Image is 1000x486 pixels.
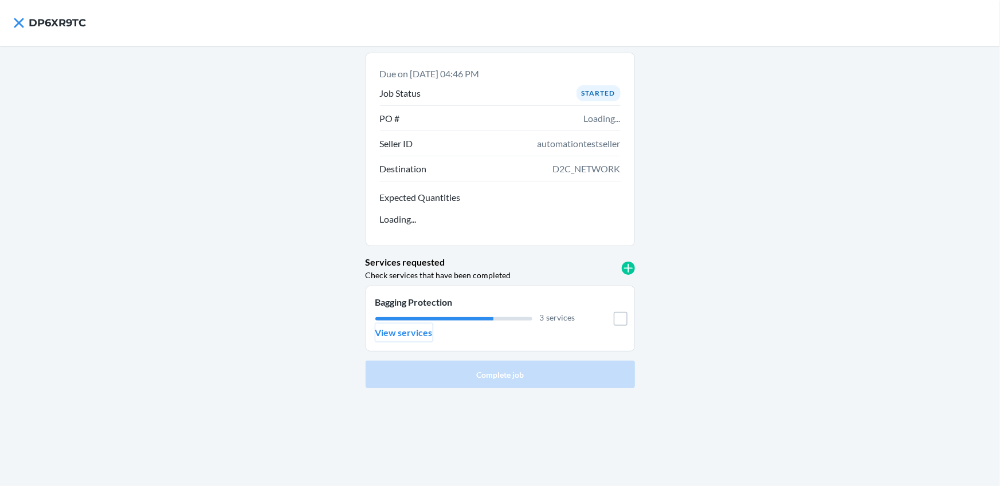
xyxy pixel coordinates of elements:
[577,85,621,101] div: Started
[380,191,621,204] p: Expected Quantities
[375,326,433,339] p: View services
[29,15,86,30] h4: DP6XR9TC
[538,137,621,151] span: automationtestseller
[380,112,400,125] p: PO #
[380,137,413,151] p: Seller ID
[539,313,544,322] span: 3
[375,323,433,342] button: View services
[546,313,575,322] span: services
[366,269,511,281] p: Check services that have been completed
[380,191,621,207] button: Expected Quantities
[380,212,417,226] p: Loading...
[380,67,621,81] p: Due on [DATE] 04:46 PM
[366,255,445,269] p: Services requested
[366,361,635,388] button: Complete job
[380,86,421,100] p: Job Status
[584,112,621,125] span: Loading...
[553,162,621,176] span: D2C_NETWORK
[380,162,427,176] p: Destination
[375,295,575,309] p: Bagging Protection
